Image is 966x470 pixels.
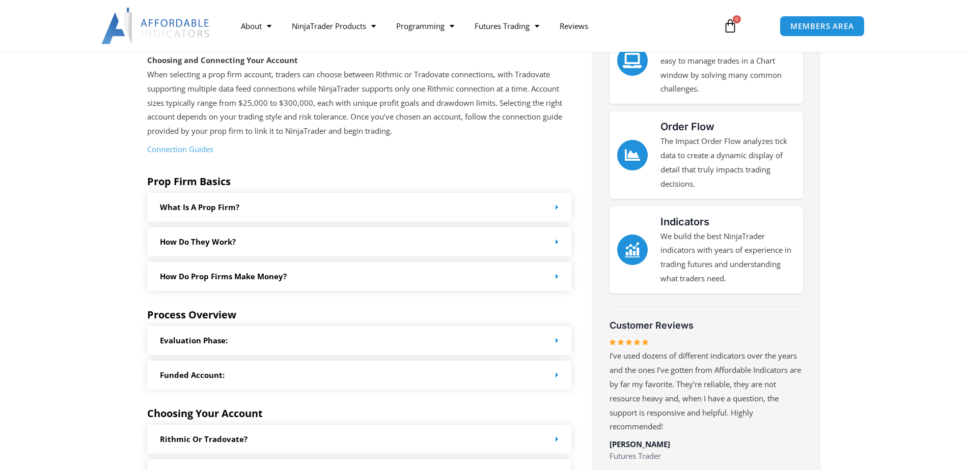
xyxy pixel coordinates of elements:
[147,175,572,188] h5: Prop Firm Basics
[160,271,287,281] a: How do Prop Firms make money?
[160,202,239,212] a: What is a prop firm?
[147,309,572,321] h5: Process Overview
[231,14,282,38] a: About
[617,45,648,76] a: Chart Trader
[617,140,648,170] a: Order Flow
[780,16,865,37] a: MEMBERS AREA
[147,407,572,420] h5: Choosing Your Account
[660,229,795,286] p: We build the best NinjaTrader indicators with years of experience in trading futures and understa...
[610,349,803,434] p: I’ve used dozens of different indicators over the years and the ones I’ve gotten from Affordable ...
[660,121,714,133] a: Order Flow
[231,14,711,38] nav: Menu
[101,8,211,44] img: LogoAI | Affordable Indicators – NinjaTrader
[147,53,572,138] p: When selecting a prop firm account, traders can choose between Rithmic or Tradovate connections, ...
[660,40,795,96] p: The Enhanced Chart Trader makes it easy to manage trades in a Chart window by solving many common...
[282,14,386,38] a: NinjaTrader Products
[733,15,741,23] span: 0
[386,14,464,38] a: Programming
[660,216,709,228] a: Indicators
[147,361,572,390] div: Funded Account:
[617,234,648,265] a: Indicators
[147,425,572,454] div: Rithmic or Tradovate?
[708,11,753,41] a: 0
[790,22,854,30] span: MEMBERS AREA
[610,319,803,331] h3: Customer Reviews
[549,14,598,38] a: Reviews
[147,55,298,65] strong: Choosing and Connecting Your Account
[160,237,236,247] a: How Do they work?
[610,449,803,463] p: Futures Trader
[160,370,225,380] a: Funded Account:
[147,144,213,154] a: Connection Guides
[160,434,247,444] a: Rithmic or Tradovate?
[660,134,795,191] p: The Impact Order Flow analyzes tick data to create a dynamic display of detail that truly impacts...
[610,439,670,449] span: [PERSON_NAME]
[147,326,572,355] div: Evaluation Phase:
[147,262,572,291] div: How do Prop Firms make money?
[147,227,572,256] div: How Do they work?
[464,14,549,38] a: Futures Trading
[160,335,228,345] a: Evaluation Phase:
[147,193,572,222] div: What is a prop firm?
